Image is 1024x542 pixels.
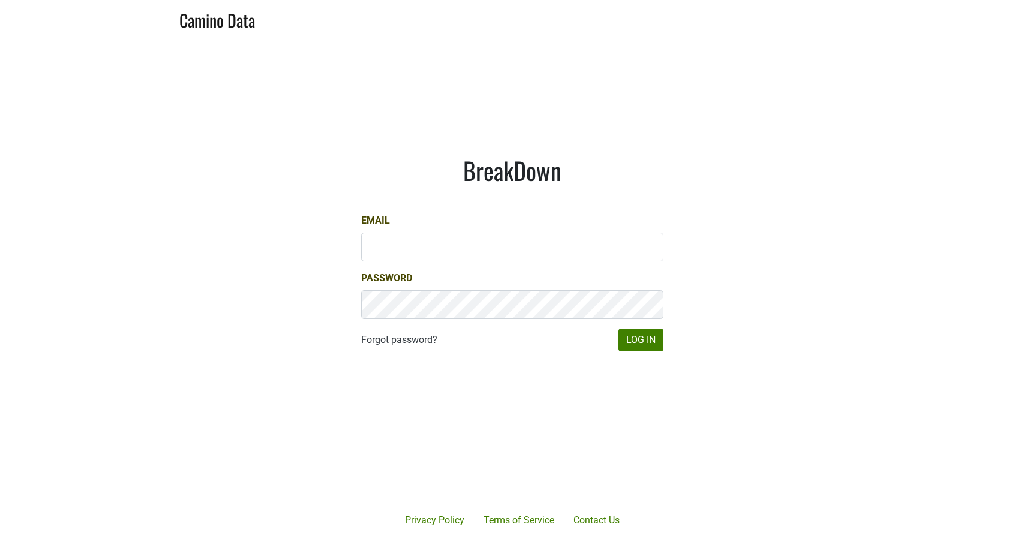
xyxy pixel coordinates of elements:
[361,156,663,185] h1: BreakDown
[618,329,663,351] button: Log In
[361,333,437,347] a: Forgot password?
[361,213,390,228] label: Email
[179,5,255,33] a: Camino Data
[564,508,629,532] a: Contact Us
[474,508,564,532] a: Terms of Service
[361,271,412,285] label: Password
[395,508,474,532] a: Privacy Policy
